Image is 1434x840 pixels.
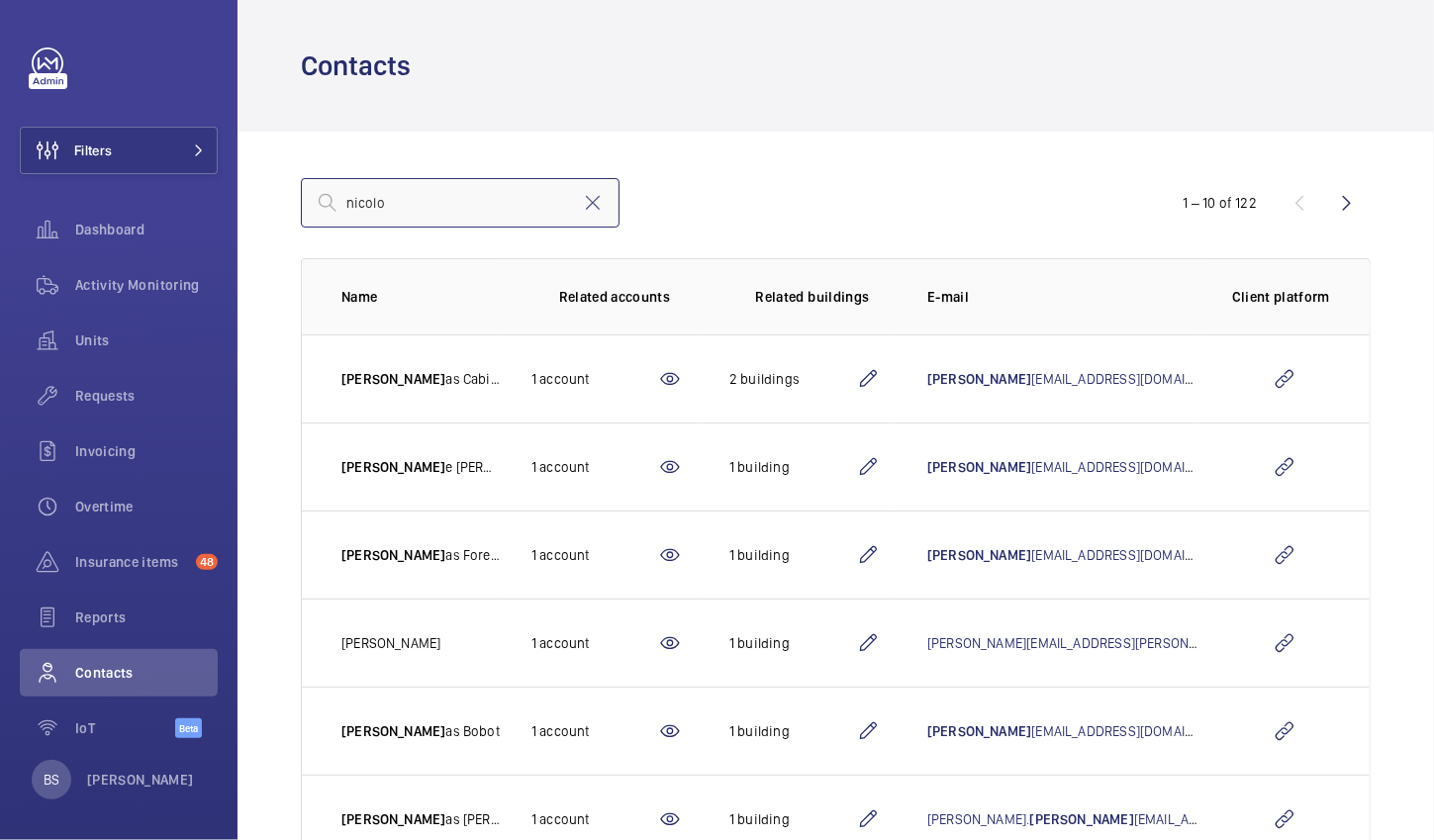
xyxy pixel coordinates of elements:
span: [PERSON_NAME] [341,723,445,739]
div: 1 building [729,457,856,477]
span: [PERSON_NAME] [927,459,1031,475]
span: [PERSON_NAME] [341,547,445,563]
div: 1 account [531,545,658,565]
a: [PERSON_NAME].[PERSON_NAME][EMAIL_ADDRESS][DOMAIN_NAME] [927,811,1342,827]
a: [PERSON_NAME][EMAIL_ADDRESS][DOMAIN_NAME] [927,547,1239,563]
span: IoT [75,718,175,738]
div: 1 account [531,457,658,477]
span: [PERSON_NAME] [927,723,1031,739]
span: [PERSON_NAME] [341,811,445,827]
span: Filters [74,140,112,160]
h1: Contacts [301,47,423,84]
p: as [PERSON_NAME] [341,809,500,829]
span: Contacts [75,663,218,683]
span: Insurance items [75,552,188,572]
span: Invoicing [75,441,218,461]
p: [PERSON_NAME] [341,633,440,653]
p: [PERSON_NAME] [87,770,194,790]
a: [PERSON_NAME][EMAIL_ADDRESS][PERSON_NAME][PERSON_NAME][DOMAIN_NAME] [927,635,1433,651]
input: Search by lastname, firstname, mail or client [301,178,620,228]
span: Beta [175,718,202,738]
p: Related accounts [559,287,671,307]
p: E-mail [927,287,1200,307]
div: 1 account [531,721,658,741]
div: 1 building [729,633,856,653]
span: Units [75,330,218,350]
p: BS [44,770,59,790]
p: Name [341,287,500,307]
p: Related buildings [756,287,870,307]
a: [PERSON_NAME][EMAIL_ADDRESS][DOMAIN_NAME] [927,371,1239,387]
p: as Bobot [341,721,500,741]
div: 1 account [531,369,658,389]
div: 1 building [729,721,856,741]
span: Dashboard [75,220,218,239]
p: e [PERSON_NAME] [341,457,500,477]
div: 1 building [729,545,856,565]
span: [PERSON_NAME] [1030,811,1134,827]
p: as Cabiron [341,369,500,389]
span: [PERSON_NAME] [927,371,1031,387]
span: Activity Monitoring [75,275,218,295]
a: [PERSON_NAME][EMAIL_ADDRESS][DOMAIN_NAME] [927,723,1239,739]
span: Requests [75,386,218,406]
span: Overtime [75,497,218,516]
span: Reports [75,607,218,627]
div: 1 account [531,809,658,829]
div: 1 building [729,809,856,829]
p: as Forette [341,545,500,565]
a: [PERSON_NAME][EMAIL_ADDRESS][DOMAIN_NAME] [927,459,1239,475]
button: Filters [20,127,218,174]
span: [PERSON_NAME] [341,371,445,387]
p: Client platform [1232,287,1330,307]
div: 1 – 10 of 122 [1184,193,1257,213]
span: [PERSON_NAME] [341,459,445,475]
span: 48 [196,554,218,570]
div: 1 account [531,633,658,653]
div: 2 buildings [729,369,856,389]
span: [PERSON_NAME] [927,547,1031,563]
